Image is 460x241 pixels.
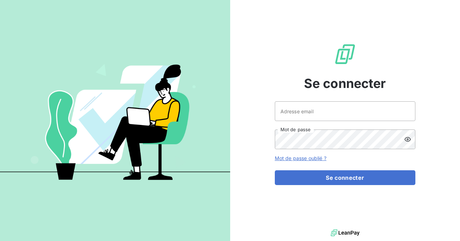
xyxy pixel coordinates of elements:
[275,101,415,121] input: placeholder
[334,43,356,65] img: Logo LeanPay
[275,170,415,185] button: Se connecter
[304,74,386,93] span: Se connecter
[275,155,326,161] a: Mot de passe oublié ?
[331,228,359,238] img: logo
